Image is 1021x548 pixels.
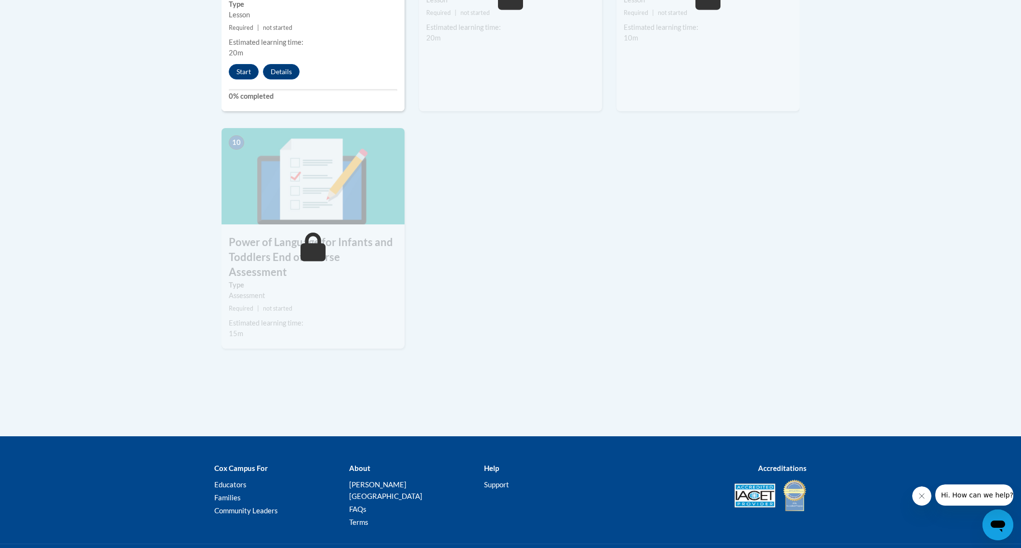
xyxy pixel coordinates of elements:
b: Cox Campus For [214,464,268,472]
iframe: Close message [912,486,931,506]
div: Estimated learning time: [624,22,792,33]
span: 20m [229,49,243,57]
span: | [455,9,457,16]
img: Accredited IACET® Provider [734,483,775,508]
span: 10m [624,34,638,42]
button: Details [263,64,300,79]
a: [PERSON_NAME][GEOGRAPHIC_DATA] [349,480,422,500]
b: About [349,464,370,472]
span: | [257,305,259,312]
div: Estimated learning time: [426,22,595,33]
span: 10 [229,135,244,150]
button: Start [229,64,259,79]
span: | [257,24,259,31]
iframe: Message from company [935,484,1013,506]
span: 20m [426,34,441,42]
a: FAQs [349,505,367,513]
a: Educators [214,480,247,489]
b: Help [484,464,499,472]
span: Required [229,305,253,312]
span: not started [658,9,687,16]
span: Required [624,9,648,16]
b: Accreditations [758,464,807,472]
iframe: Button to launch messaging window [982,509,1013,540]
span: Required [426,9,451,16]
div: Assessment [229,290,397,301]
span: | [652,9,654,16]
span: not started [263,305,292,312]
h3: Power of Language for Infants and Toddlers End of Course Assessment [222,235,405,279]
a: Families [214,493,241,502]
img: IDA® Accredited [783,479,807,512]
img: Course Image [222,128,405,224]
a: Terms [349,518,368,526]
a: Support [484,480,509,489]
span: 15m [229,329,243,338]
span: not started [263,24,292,31]
a: Community Leaders [214,506,278,515]
div: Estimated learning time: [229,318,397,328]
div: Estimated learning time: [229,37,397,48]
label: 0% completed [229,91,397,102]
div: Lesson [229,10,397,20]
label: Type [229,280,397,290]
span: not started [460,9,490,16]
span: Required [229,24,253,31]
